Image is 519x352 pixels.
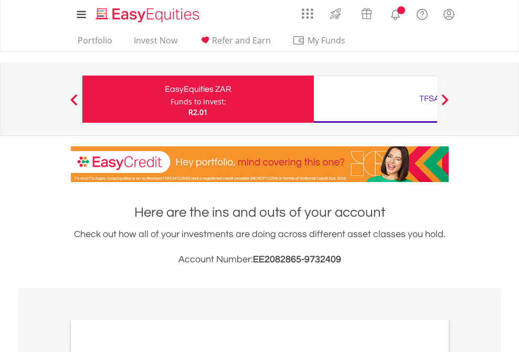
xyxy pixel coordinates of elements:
h1: Here are the ins and outs of your account [71,203,449,222]
button: Next [435,99,456,110]
a: Portfolio [73,35,116,51]
img: grid-menu-icon.svg [302,8,313,19]
img: vouchers-v2.svg [358,5,375,22]
a: Home page [92,3,204,24]
h3: Account Number: [71,252,449,267]
span: EE2082865-9732409 [253,254,341,264]
a: Vouchers [351,3,382,22]
a: My Profile [436,3,462,26]
span: Refer and Earn [212,35,271,46]
a: AppsGrid [295,3,320,19]
span: R2.01 [188,107,208,117]
img: EasyCredit Promotion Banner [71,146,449,182]
a: Invest Now [130,35,182,51]
a: Notifications [382,3,409,24]
div: Funds to invest: [171,97,226,107]
span: My Funds [292,34,361,47]
a: FAQ's and Support [409,3,436,24]
img: thrive-v2.svg [327,5,344,22]
button: Previous [63,99,84,110]
div: Check out how all of your investments are doing across different asset classes you hold. [71,227,449,267]
img: EasyEquities_Logo.png [94,6,204,24]
div: EasyEquities ZAR [89,82,308,97]
a: Refer and Earn [195,35,275,51]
